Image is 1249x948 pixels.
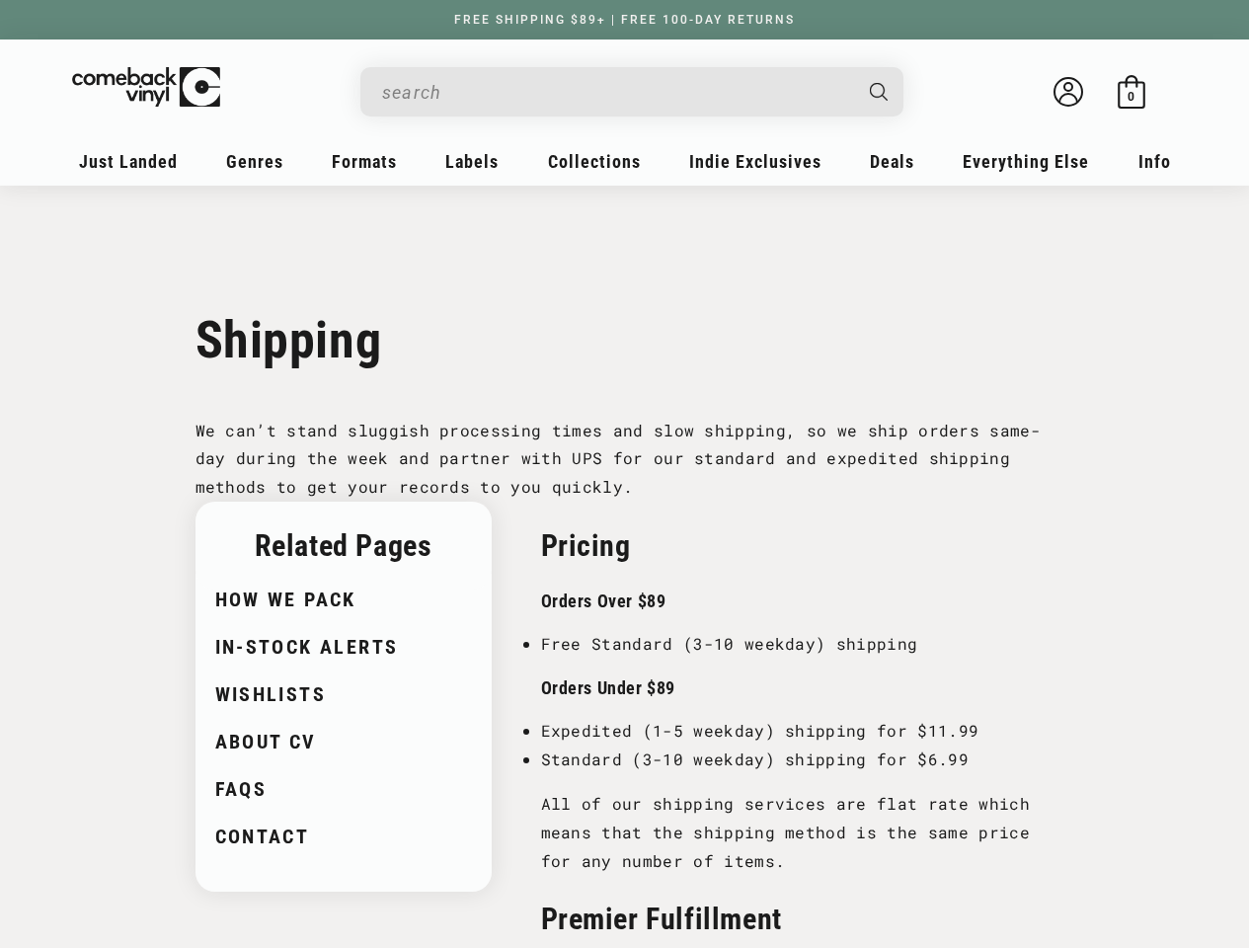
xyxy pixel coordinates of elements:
[195,900,1054,938] h2: Premier Fulfillment
[195,590,1054,612] h3: Orders Over $89
[360,67,903,117] div: Search
[548,151,641,172] span: Collections
[215,746,1054,774] li: Standard (3-10 weekday) shipping for $6.99
[445,151,499,172] span: Labels
[195,790,1054,875] p: All of our shipping services are flat rate which means that the shipping method is the same price...
[870,151,914,172] span: Deals
[215,630,1054,659] li: Free Standard (3-10 weekday) shipping
[1128,89,1134,104] span: 0
[195,526,1054,565] h2: Pricing
[195,676,1054,699] h3: Orders Under $89
[689,151,821,172] span: Indie Exclusives
[434,13,815,27] a: FREE SHIPPING $89+ | FREE 100-DAY RETURNS
[215,584,467,611] a: How We Pack
[215,773,467,801] a: FAQs
[195,307,1054,374] h1: Shipping
[215,717,1054,746] li: Expedited (1-5 weekday) shipping for $11.99
[226,151,283,172] span: Genres
[963,151,1089,172] span: Everything Else
[215,631,467,659] a: In-Stock Alerts
[195,417,1054,502] div: We can’t stand sluggish processing times and slow shipping, so we ship orders same-day during the...
[79,151,178,172] span: Just Landed
[382,72,850,113] input: search
[332,151,397,172] span: Formats
[852,67,905,117] button: Search
[215,678,467,706] a: Wishlists
[1138,151,1171,172] span: Info
[215,821,467,848] a: Contact
[195,502,492,590] button: Related Pages
[255,528,432,563] span: Related Pages
[215,726,467,753] a: About CV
